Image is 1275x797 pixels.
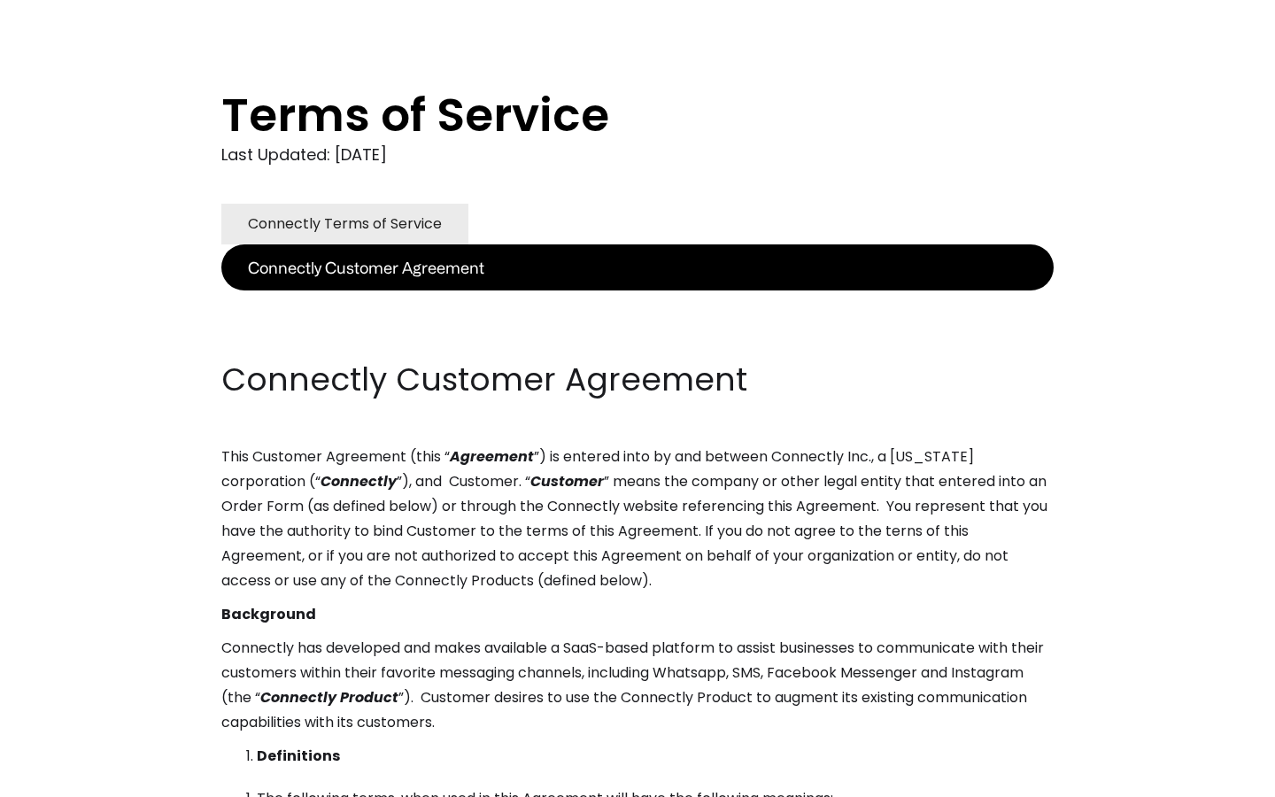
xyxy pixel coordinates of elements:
[248,255,484,280] div: Connectly Customer Agreement
[35,766,106,791] ul: Language list
[257,746,340,766] strong: Definitions
[221,142,1054,168] div: Last Updated: [DATE]
[260,687,398,708] em: Connectly Product
[530,471,604,491] em: Customer
[221,290,1054,315] p: ‍
[221,445,1054,593] p: This Customer Agreement (this “ ”) is entered into by and between Connectly Inc., a [US_STATE] co...
[221,358,1054,402] h2: Connectly Customer Agreement
[450,446,534,467] em: Agreement
[321,471,397,491] em: Connectly
[221,604,316,624] strong: Background
[221,89,983,142] h1: Terms of Service
[221,324,1054,349] p: ‍
[248,212,442,236] div: Connectly Terms of Service
[18,764,106,791] aside: Language selected: English
[221,636,1054,735] p: Connectly has developed and makes available a SaaS-based platform to assist businesses to communi...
